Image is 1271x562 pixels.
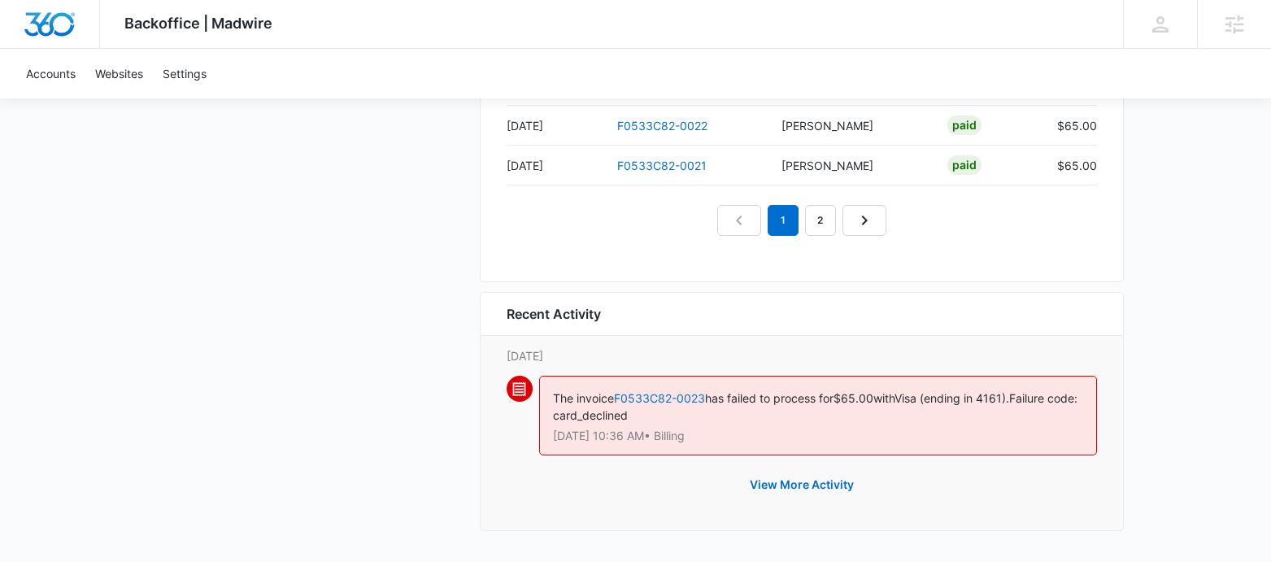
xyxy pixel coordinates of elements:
[768,106,934,146] td: [PERSON_NAME]
[16,49,85,98] a: Accounts
[842,205,886,236] a: Next Page
[733,465,870,504] button: View More Activity
[768,146,934,185] td: [PERSON_NAME]
[124,15,272,32] span: Backoffice | Madwire
[507,146,604,185] td: [DATE]
[947,155,982,175] div: Paid
[507,106,604,146] td: [DATE]
[873,391,894,405] span: with
[617,119,707,133] a: F0533C82-0022
[85,49,153,98] a: Websites
[614,391,705,405] a: F0533C82-0023
[768,205,799,236] em: 1
[717,205,886,236] nav: Pagination
[1032,106,1097,146] td: $65.00
[805,205,836,236] a: Page 2
[553,391,614,405] span: The invoice
[1032,146,1097,185] td: $65.00
[834,391,873,405] span: $65.00
[894,391,1009,405] span: Visa (ending in 4161).
[553,430,1083,442] p: [DATE] 10:36 AM • Billing
[705,391,834,405] span: has failed to process for
[947,115,982,135] div: Paid
[153,49,216,98] a: Settings
[617,159,707,172] a: F0533C82-0021
[507,347,1097,364] p: [DATE]
[507,304,601,324] h6: Recent Activity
